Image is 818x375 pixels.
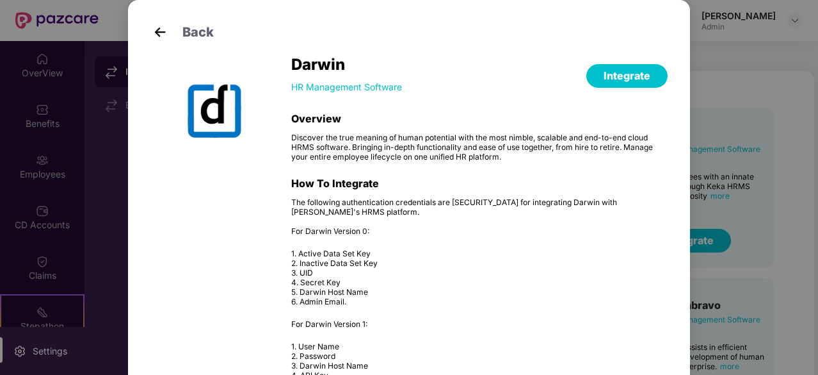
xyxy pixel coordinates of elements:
[182,24,214,40] span: Back
[291,217,668,236] p: For Darwin Version 0:
[291,177,668,190] div: How To Integrate
[150,22,170,42] img: back-arrow
[291,133,668,162] div: Discover the true meaning of human potential with the most nimble, scalable and end-to-end cloud ...
[586,64,668,88] button: Integrate
[291,112,668,125] div: Overview
[163,57,266,160] img: Insurer Image
[291,239,668,306] p: 1. Active Data Set Key 2. Inactive Data Set Key 3. UID 4. Secret Key 5. Darwin Host Name 6. Admin...
[291,57,402,72] div: Darwin
[291,310,668,329] p: For Darwin Version 1:
[291,80,402,94] div: HR Management Software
